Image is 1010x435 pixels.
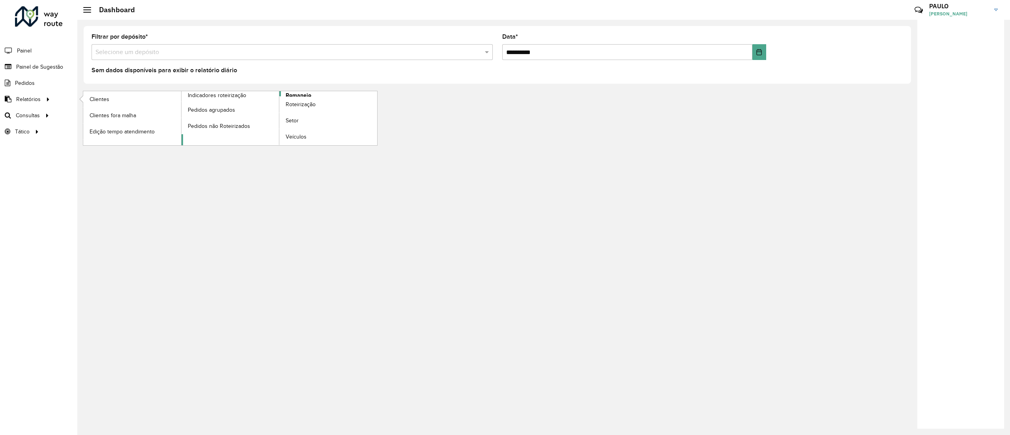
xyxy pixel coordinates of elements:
[910,2,927,19] a: Contato Rápido
[92,32,148,41] label: Filtrar por depósito
[90,95,109,103] span: Clientes
[181,91,378,145] a: Romaneio
[279,129,377,145] a: Veículos
[188,122,250,130] span: Pedidos não Roteirizados
[502,32,518,41] label: Data
[286,91,311,99] span: Romaneio
[90,111,136,120] span: Clientes fora malha
[16,63,63,71] span: Painel de Sugestão
[92,66,237,75] label: Sem dados disponíveis para exibir o relatório diário
[90,127,155,136] span: Edição tempo atendimento
[83,124,181,139] a: Edição tempo atendimento
[929,2,988,10] h3: PAULO
[16,111,40,120] span: Consultas
[188,106,235,114] span: Pedidos agrupados
[15,79,35,87] span: Pedidos
[279,113,377,129] a: Setor
[83,91,181,107] a: Clientes
[188,91,246,99] span: Indicadores roteirização
[286,116,299,125] span: Setor
[181,102,279,118] a: Pedidos agrupados
[16,95,41,103] span: Relatórios
[279,97,377,112] a: Roteirização
[286,100,316,109] span: Roteirização
[286,133,307,141] span: Veículos
[91,6,135,14] h2: Dashboard
[181,118,279,134] a: Pedidos não Roteirizados
[15,127,30,136] span: Tático
[752,44,767,60] button: Choose Date
[83,107,181,123] a: Clientes fora malha
[83,91,279,145] a: Indicadores roteirização
[929,10,988,17] span: [PERSON_NAME]
[17,47,32,55] span: Painel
